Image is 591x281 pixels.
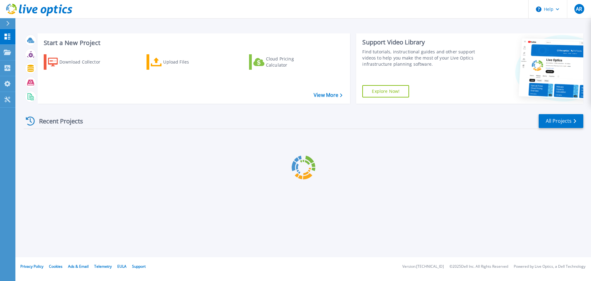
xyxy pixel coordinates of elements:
div: Download Collector [59,56,109,68]
div: Find tutorials, instructional guides and other support videos to help you make the most of your L... [362,49,478,67]
a: EULA [117,264,127,269]
div: Upload Files [163,56,212,68]
a: Explore Now! [362,85,409,97]
a: Cloud Pricing Calculator [249,54,318,70]
a: Privacy Policy [20,264,43,269]
a: Telemetry [94,264,112,269]
a: Upload Files [147,54,215,70]
div: Cloud Pricing Calculator [266,56,315,68]
li: Version: [TECHNICAL_ID] [402,265,444,269]
a: Download Collector [44,54,112,70]
li: Powered by Live Optics, a Dell Technology [514,265,585,269]
span: AR [576,6,582,11]
li: © 2025 Dell Inc. All Rights Reserved [449,265,508,269]
a: View More [314,92,342,98]
a: Cookies [49,264,62,269]
div: Recent Projects [24,114,91,129]
div: Support Video Library [362,38,478,46]
a: Support [132,264,146,269]
a: Ads & Email [68,264,89,269]
a: All Projects [539,114,583,128]
h3: Start a New Project [44,39,342,46]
